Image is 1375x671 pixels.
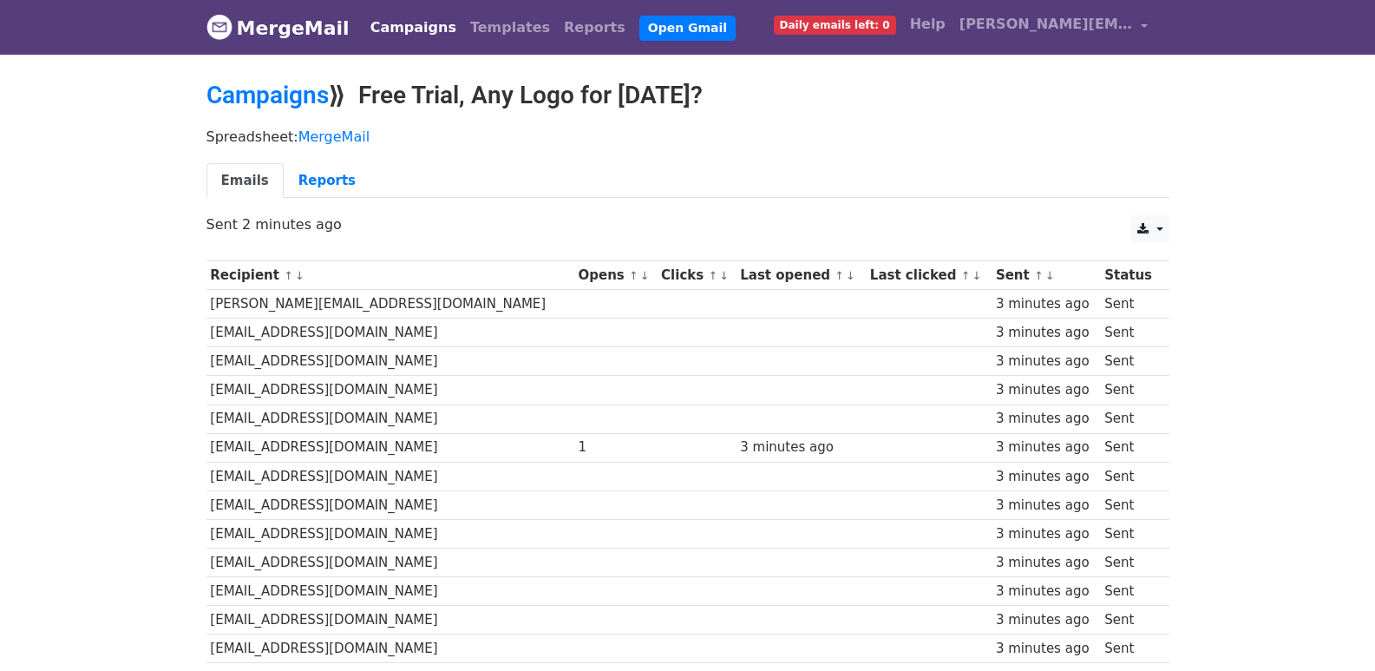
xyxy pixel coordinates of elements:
div: 3 minutes ago [996,467,1097,487]
td: Sent [1100,635,1160,663]
th: Clicks [657,261,736,290]
td: [EMAIL_ADDRESS][DOMAIN_NAME] [206,319,574,347]
td: Sent [1100,606,1160,635]
td: Sent [1100,462,1160,490]
a: ↓ [295,269,304,282]
div: 3 minutes ago [996,496,1097,516]
a: ↓ [640,269,650,282]
td: Sent [1100,549,1160,577]
a: Emails [206,163,284,199]
div: 3 minutes ago [996,323,1097,343]
td: [EMAIL_ADDRESS][DOMAIN_NAME] [206,549,574,577]
a: Templates [463,10,557,45]
div: 3 minutes ago [996,582,1097,602]
td: [EMAIL_ADDRESS][DOMAIN_NAME] [206,490,574,519]
div: 1 [578,437,652,457]
td: Sent [1100,577,1160,606]
td: [EMAIL_ADDRESS][DOMAIN_NAME] [206,347,574,376]
a: ↑ [284,269,293,282]
a: Open Gmail [639,16,736,41]
div: 3 minutes ago [996,294,1097,314]
td: Sent [1100,376,1160,405]
p: Spreadsheet: [206,128,1169,146]
img: MergeMail logo [206,14,232,40]
a: MergeMail [206,10,350,46]
th: Last opened [736,261,866,290]
a: Help [903,7,953,42]
a: ↓ [972,269,981,282]
a: ↓ [846,269,855,282]
td: [EMAIL_ADDRESS][DOMAIN_NAME] [206,519,574,548]
div: 3 minutes ago [996,437,1097,457]
td: Sent [1100,347,1160,376]
a: Reports [557,10,632,45]
td: Sent [1100,433,1160,462]
th: Recipient [206,261,574,290]
div: 3 minutes ago [996,409,1097,429]
div: 3 minutes ago [996,524,1097,544]
td: Sent [1100,405,1160,433]
td: [EMAIL_ADDRESS][DOMAIN_NAME] [206,577,574,606]
a: Daily emails left: 0 [767,7,903,42]
td: [EMAIL_ADDRESS][DOMAIN_NAME] [206,462,574,490]
span: Daily emails left: 0 [774,16,896,35]
td: [EMAIL_ADDRESS][DOMAIN_NAME] [206,405,574,433]
a: ↑ [835,269,844,282]
a: ↑ [961,269,971,282]
th: Last clicked [866,261,992,290]
td: Sent [1100,519,1160,548]
th: Status [1100,261,1160,290]
a: ↑ [1034,269,1044,282]
td: [EMAIL_ADDRESS][DOMAIN_NAME] [206,433,574,462]
a: Reports [284,163,370,199]
div: 3 minutes ago [996,352,1097,372]
div: 3 minutes ago [740,437,861,457]
p: Sent 2 minutes ago [206,215,1169,234]
td: Sent [1100,319,1160,347]
th: Sent [992,261,1100,290]
a: ↓ [1045,269,1055,282]
span: [PERSON_NAME][EMAIL_ADDRESS][DOMAIN_NAME] [959,14,1133,35]
div: 3 minutes ago [996,553,1097,573]
div: 3 minutes ago [996,639,1097,659]
a: [PERSON_NAME][EMAIL_ADDRESS][DOMAIN_NAME] [953,7,1156,48]
a: Campaigns [363,10,463,45]
td: [PERSON_NAME][EMAIL_ADDRESS][DOMAIN_NAME] [206,290,574,319]
td: Sent [1100,490,1160,519]
div: 3 minutes ago [996,380,1097,400]
h2: ⟫ Free Trial, Any Logo for [DATE]? [206,81,1169,110]
div: 3 minutes ago [996,610,1097,630]
td: [EMAIL_ADDRESS][DOMAIN_NAME] [206,376,574,405]
a: ↑ [629,269,638,282]
td: Sent [1100,290,1160,319]
a: MergeMail [298,128,370,145]
th: Opens [574,261,658,290]
a: Campaigns [206,81,329,109]
a: ↑ [708,269,717,282]
td: [EMAIL_ADDRESS][DOMAIN_NAME] [206,635,574,663]
td: [EMAIL_ADDRESS][DOMAIN_NAME] [206,606,574,635]
a: ↓ [719,269,729,282]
